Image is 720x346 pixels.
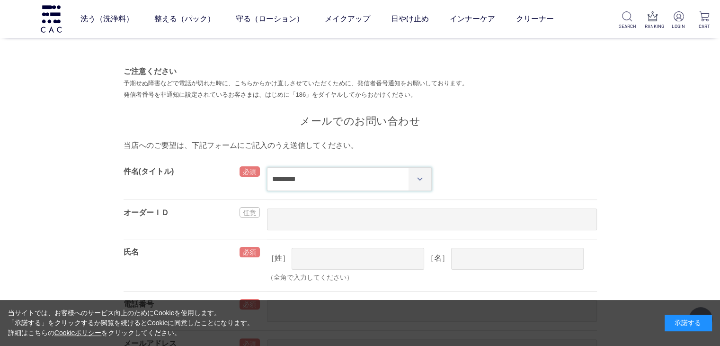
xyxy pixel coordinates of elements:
[80,6,133,32] a: 洗う（洗浄料）
[696,23,712,30] p: CART
[619,11,635,30] a: SEARCH
[54,329,102,337] a: Cookieポリシー
[267,254,290,262] label: ［姓］
[124,248,139,256] label: 氏名
[645,11,661,30] a: RANKING
[124,80,468,98] font: 予期せぬ障害などで電話が切れた時に、こちらからかけ直しさせていただくために、発信者番号通知をお願いしております。 発信者番号を非通知に設定されているお客さまは、はじめに「186」をダイヤルしてか...
[236,6,304,32] a: 守る（ローション）
[124,66,597,77] p: ご注意ください
[391,6,429,32] a: 日やけ止め
[670,23,687,30] p: LOGIN
[516,6,554,32] a: クリーナー
[124,140,597,151] p: 当店へのご要望は、下記フォームにご記入のうえ送信してください。
[124,167,174,175] label: 件名(タイトル)
[450,6,495,32] a: インナーケア
[696,11,712,30] a: CART
[39,5,63,32] img: logo
[154,6,215,32] a: 整える（パック）
[8,308,254,338] div: 当サイトでは、お客様へのサービス向上のためにCookieを使用します。 「承諾する」をクリックするか閲覧を続けるとCookieに同意したことになります。 詳細はこちらの をクリックしてください。
[619,23,635,30] p: SEARCH
[665,315,712,331] div: 承諾する
[124,114,597,128] h2: メールでのお問い合わせ
[426,254,449,262] label: ［名］
[124,209,169,217] label: オーダーＩＤ
[267,273,597,282] div: （全角で入力してください）
[670,11,687,30] a: LOGIN
[645,23,661,30] p: RANKING
[325,6,370,32] a: メイクアップ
